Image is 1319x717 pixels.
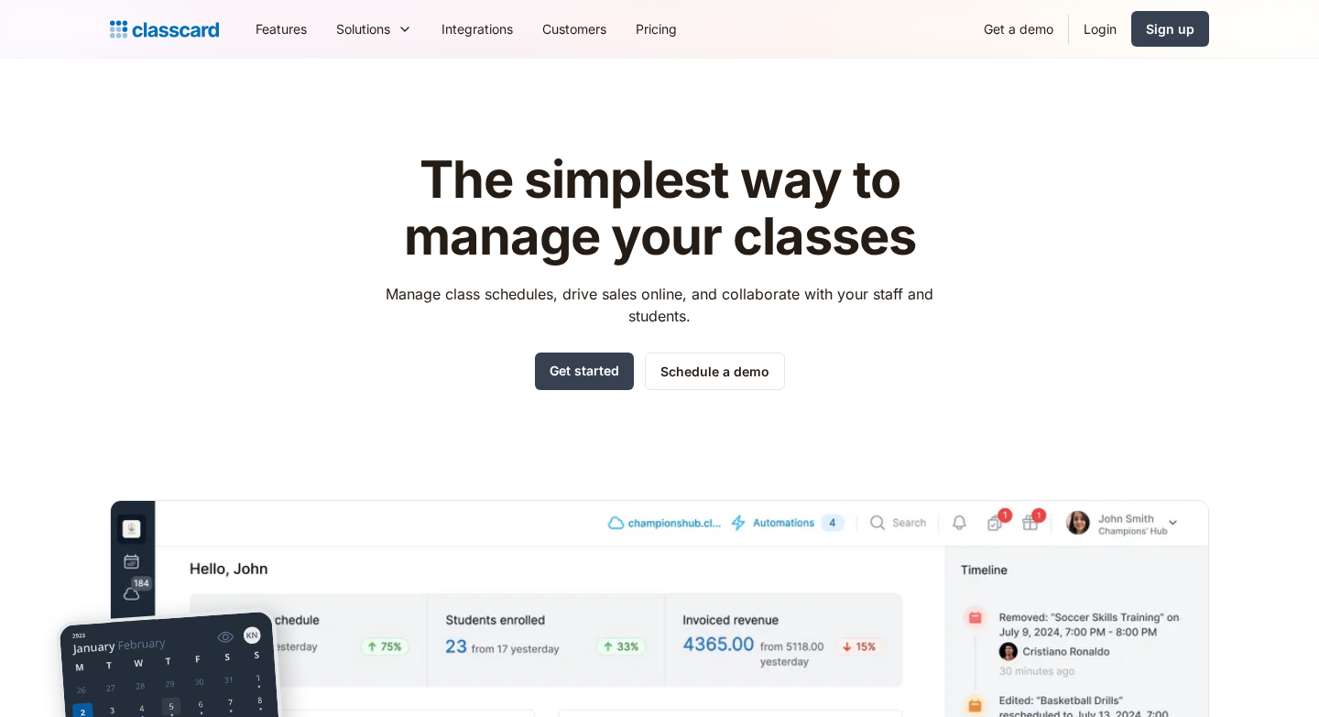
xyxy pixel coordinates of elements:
[969,8,1068,49] a: Get a demo
[336,19,390,38] div: Solutions
[241,8,322,49] a: Features
[369,283,951,327] p: Manage class schedules, drive sales online, and collaborate with your staff and students.
[528,8,621,49] a: Customers
[369,152,951,265] h1: The simplest way to manage your classes
[645,353,785,390] a: Schedule a demo
[322,8,427,49] div: Solutions
[1131,11,1209,47] a: Sign up
[1146,19,1194,38] div: Sign up
[621,8,692,49] a: Pricing
[110,16,219,42] a: home
[535,353,634,390] a: Get started
[1069,8,1131,49] a: Login
[427,8,528,49] a: Integrations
